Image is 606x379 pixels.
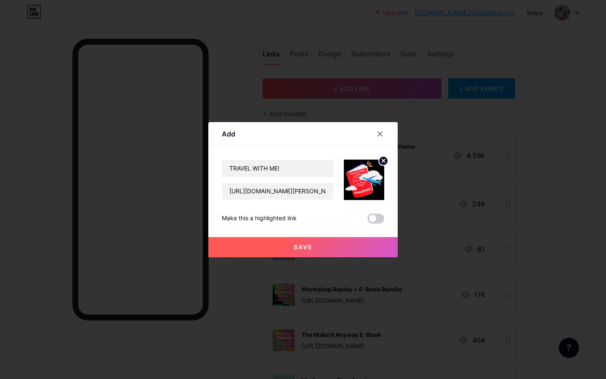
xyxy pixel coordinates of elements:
button: Save [208,237,398,257]
input: Title [222,160,333,177]
img: link_thumbnail [344,160,384,200]
span: Save [294,243,313,251]
div: Add [222,129,235,139]
div: Make this a highlighted link [222,214,297,224]
input: URL [222,183,333,200]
